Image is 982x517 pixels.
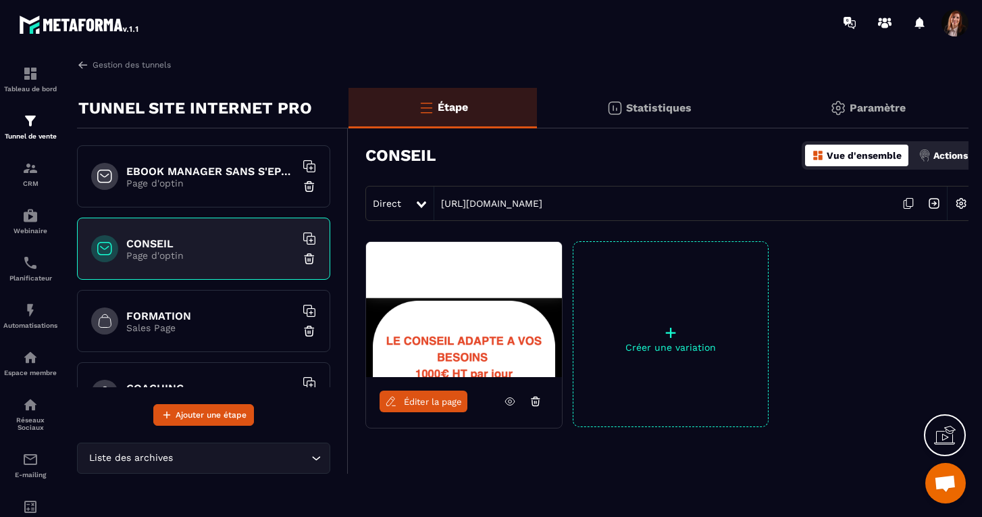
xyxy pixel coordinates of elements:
a: automationsautomationsEspace membre [3,339,57,387]
p: Planificateur [3,274,57,282]
p: Tunnel de vente [3,132,57,140]
a: emailemailE-mailing [3,441,57,489]
h6: FORMATION [126,310,295,322]
p: Automatisations [3,322,57,329]
img: logo [19,12,140,36]
a: formationformationTableau de bord [3,55,57,103]
img: image [366,242,562,377]
p: E-mailing [3,471,57,478]
img: bars-o.4a397970.svg [418,99,434,116]
div: Search for option [77,443,330,474]
h6: EBOOK MANAGER SANS S'EPUISER OFFERT [126,165,295,178]
img: arrow-next.bcc2205e.svg [921,191,947,216]
h3: CONSEIL [365,146,436,165]
p: Tableau de bord [3,85,57,93]
p: TUNNEL SITE INTERNET PRO [78,95,312,122]
p: Étape [438,101,468,114]
p: Sales Page [126,322,295,333]
img: trash [303,324,316,338]
img: dashboard-orange.40269519.svg [812,149,824,162]
p: Paramètre [850,101,906,114]
img: trash [303,252,316,266]
img: accountant [22,499,38,515]
a: [URL][DOMAIN_NAME] [434,198,542,209]
span: Liste des archives [86,451,176,466]
img: actions.d6e523a2.png [919,149,931,162]
p: Actions [933,150,968,161]
a: Gestion des tunnels [77,59,171,71]
p: + [573,323,768,342]
img: setting-gr.5f69749f.svg [830,100,846,116]
img: email [22,451,38,468]
p: Page d'optin [126,178,295,189]
img: stats.20deebd0.svg [606,100,623,116]
p: Vue d'ensemble [827,150,902,161]
img: arrow [77,59,89,71]
img: automations [22,207,38,224]
img: automations [22,349,38,366]
span: Ajouter une étape [176,408,247,422]
button: Ajouter une étape [153,404,254,426]
p: Page d'optin [126,250,295,261]
span: Éditer la page [404,397,462,407]
input: Search for option [176,451,308,466]
img: formation [22,66,38,82]
span: Direct [373,198,401,209]
a: Ouvrir le chat [925,463,966,503]
img: automations [22,302,38,318]
h6: COACHING [126,382,295,395]
img: scheduler [22,255,38,271]
p: Créer une variation [573,342,768,353]
a: formationformationCRM [3,150,57,197]
p: CRM [3,180,57,187]
img: trash [303,180,316,193]
img: setting-w.858f3a88.svg [948,191,974,216]
a: automationsautomationsWebinaire [3,197,57,245]
img: social-network [22,397,38,413]
a: Éditer la page [380,391,467,412]
a: formationformationTunnel de vente [3,103,57,150]
img: formation [22,160,38,176]
p: Réseaux Sociaux [3,416,57,431]
a: schedulerschedulerPlanificateur [3,245,57,292]
a: automationsautomationsAutomatisations [3,292,57,339]
p: Espace membre [3,369,57,376]
a: social-networksocial-networkRéseaux Sociaux [3,387,57,441]
h6: CONSEIL [126,237,295,250]
p: Statistiques [626,101,692,114]
p: Webinaire [3,227,57,235]
img: formation [22,113,38,129]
